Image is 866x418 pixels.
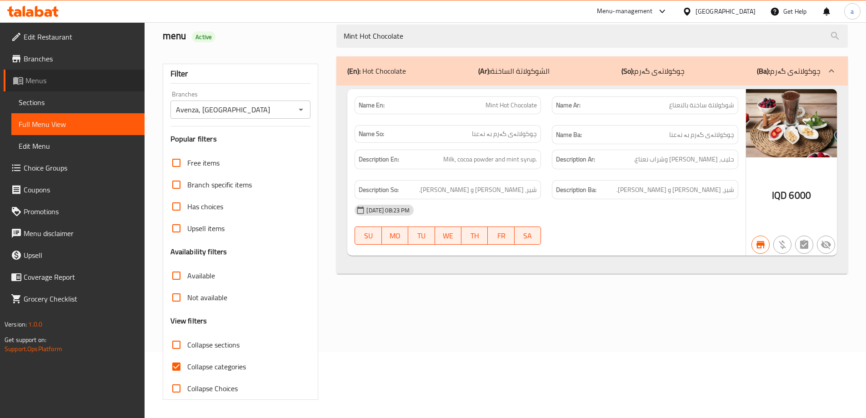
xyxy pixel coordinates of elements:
[435,227,461,245] button: WE
[187,201,223,212] span: Has choices
[5,343,62,355] a: Support.OpsPlatform
[170,316,207,326] h3: View filters
[24,184,137,195] span: Coupons
[789,186,811,204] span: 6000
[187,270,215,281] span: Available
[621,64,634,78] b: (So):
[4,70,145,91] a: Menus
[817,236,835,254] button: Not available
[187,383,238,394] span: Collapse Choices
[295,103,307,116] button: Open
[359,129,384,139] strong: Name So:
[359,101,385,110] strong: Name En:
[478,65,550,76] p: الشوكولاتة الساخنة
[5,334,46,346] span: Get support on:
[757,65,821,76] p: چوکولاتەی گەرم
[28,318,42,330] span: 1.0.0
[24,250,137,261] span: Upsell
[443,154,537,165] span: Milk, cocoa powder and mint syrup.
[478,64,491,78] b: (Ar):
[4,244,145,266] a: Upsell
[24,53,137,64] span: Branches
[336,86,848,274] div: (En): Hot Chocolate(Ar):الشوكولاتة الساخنة(So):چوکولاتەی گەرم(Ba):چوکولاتەی گەرم
[408,227,435,245] button: TU
[669,101,734,110] span: شوكولاتة ساخنة بالنعناع
[439,229,458,242] span: WE
[11,113,145,135] a: Full Menu View
[556,101,581,110] strong: Name Ar:
[696,6,756,16] div: [GEOGRAPHIC_DATA]
[669,129,734,141] span: چوکولاتەی گەرم بە نەعنا
[24,31,137,42] span: Edit Restaurant
[746,89,837,157] img: mmw_638911115899329625
[187,339,240,350] span: Collapse sections
[385,229,405,242] span: MO
[359,229,378,242] span: SU
[556,154,595,165] strong: Description Ar:
[336,25,848,48] input: search
[4,179,145,201] a: Coupons
[4,288,145,310] a: Grocery Checklist
[486,101,537,110] span: Mint Hot Chocolate
[773,236,791,254] button: Purchased item
[19,97,137,108] span: Sections
[465,229,484,242] span: TH
[556,129,582,141] strong: Name Ba:
[359,184,399,196] strong: Description So:
[772,186,787,204] span: IQD
[24,272,137,282] span: Coverage Report
[597,6,653,17] div: Menu-management
[192,33,215,41] span: Active
[382,227,408,245] button: MO
[187,223,225,234] span: Upsell items
[4,48,145,70] a: Branches
[170,134,311,144] h3: Popular filters
[363,206,413,215] span: [DATE] 08:23 PM
[170,64,311,84] div: Filter
[851,6,854,16] span: a
[170,247,227,257] h3: Availability filters
[4,157,145,179] a: Choice Groups
[757,64,770,78] b: (Ba):
[187,361,246,372] span: Collapse categories
[187,179,252,190] span: Branch specific items
[19,141,137,151] span: Edit Menu
[4,266,145,288] a: Coverage Report
[24,162,137,173] span: Choice Groups
[4,26,145,48] a: Edit Restaurant
[187,292,227,303] span: Not available
[25,75,137,86] span: Menus
[11,135,145,157] a: Edit Menu
[163,29,326,43] h2: menu
[4,201,145,222] a: Promotions
[347,65,406,76] p: Hot Chocolate
[556,184,596,196] strong: Description Ba:
[11,91,145,113] a: Sections
[515,227,541,245] button: SA
[491,229,511,242] span: FR
[5,318,27,330] span: Version:
[24,293,137,304] span: Grocery Checklist
[192,31,215,42] div: Active
[795,236,813,254] button: Not has choices
[419,184,537,196] span: شیر، پاودەری کاکاو و شیلەی نەعنا.
[488,227,514,245] button: FR
[24,206,137,217] span: Promotions
[472,129,537,139] span: چوکولاتەی گەرم بە نەعنا
[187,157,220,168] span: Free items
[347,64,360,78] b: (En):
[355,227,381,245] button: SU
[4,222,145,244] a: Menu disclaimer
[412,229,431,242] span: TU
[616,184,734,196] span: شیر، پاودەری کاکاو و شیلەی نەعنا.
[518,229,537,242] span: SA
[359,154,399,165] strong: Description En:
[621,65,685,76] p: چوکولاتەی گەرم
[634,154,734,165] span: حليب، باودر كاكاو وشراب نعناع.
[461,227,488,245] button: TH
[19,119,137,130] span: Full Menu View
[24,228,137,239] span: Menu disclaimer
[336,56,848,86] div: (En): Hot Chocolate(Ar):الشوكولاتة الساخنة(So):چوکولاتەی گەرم(Ba):چوکولاتەی گەرم
[751,236,770,254] button: Branch specific item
